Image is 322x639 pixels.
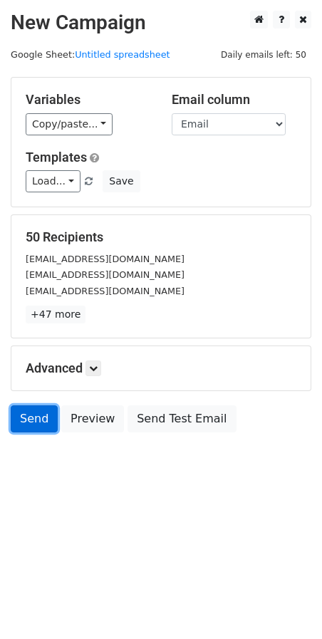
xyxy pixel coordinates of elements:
[216,47,311,63] span: Daily emails left: 50
[128,405,236,432] a: Send Test Email
[26,254,185,264] small: [EMAIL_ADDRESS][DOMAIN_NAME]
[61,405,124,432] a: Preview
[172,92,296,108] h5: Email column
[11,11,311,35] h2: New Campaign
[11,49,170,60] small: Google Sheet:
[26,286,185,296] small: [EMAIL_ADDRESS][DOMAIN_NAME]
[26,150,87,165] a: Templates
[103,170,140,192] button: Save
[11,405,58,432] a: Send
[75,49,170,60] a: Untitled spreadsheet
[216,49,311,60] a: Daily emails left: 50
[26,269,185,280] small: [EMAIL_ADDRESS][DOMAIN_NAME]
[26,170,80,192] a: Load...
[26,92,150,108] h5: Variables
[251,571,322,639] iframe: Chat Widget
[26,113,113,135] a: Copy/paste...
[26,306,85,323] a: +47 more
[26,229,296,245] h5: 50 Recipients
[26,360,296,376] h5: Advanced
